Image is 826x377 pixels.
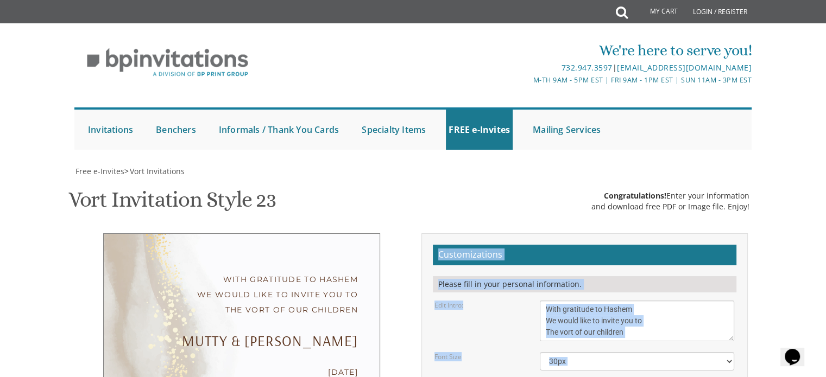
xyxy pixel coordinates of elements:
[301,40,752,61] div: We're here to serve you!
[433,245,736,265] h2: Customizations
[85,110,136,150] a: Invitations
[591,201,749,212] div: and download free PDF or Image file. Enjoy!
[433,276,736,292] div: Please fill in your personal information.
[74,166,124,176] a: Free e-Invites
[124,166,185,176] span: >
[301,61,752,74] div: |
[591,190,749,201] div: Enter your information
[604,190,666,201] span: Congratulations!
[540,301,734,341] textarea: With gratitude to Hashem We would like to invite you to The vort of our children
[561,62,612,73] a: 732.947.3597
[627,1,685,23] a: My Cart
[446,110,513,150] a: FREE e-Invites
[216,110,342,150] a: Informals / Thank You Cards
[153,110,199,150] a: Benchers
[301,74,752,86] div: M-Th 9am - 5pm EST | Fri 9am - 1pm EST | Sun 11am - 3pm EST
[617,62,752,73] a: [EMAIL_ADDRESS][DOMAIN_NAME]
[74,40,261,85] img: BP Invitation Loft
[530,110,603,150] a: Mailing Services
[359,110,428,150] a: Specialty Items
[780,334,815,366] iframe: chat widget
[434,352,462,361] label: Font Size
[129,166,185,176] a: Vort Invitations
[125,272,358,317] div: With gratitude to Hashem We would like to invite you to The vort of our children
[125,334,358,348] div: Mutty & [PERSON_NAME]
[75,166,124,176] span: Free e-Invites
[130,166,185,176] span: Vort Invitations
[68,188,276,220] h1: Vort Invitation Style 23
[434,301,463,310] label: Edit Intro:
